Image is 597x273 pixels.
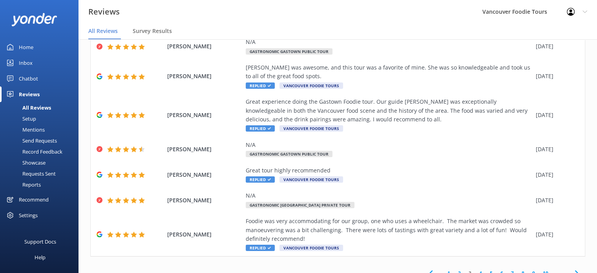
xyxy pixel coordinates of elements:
div: Great experience doing the Gastown Foodie tour. Our guide [PERSON_NAME] was exceptionally knowled... [246,97,532,124]
a: Send Requests [5,135,79,146]
img: yonder-white-logo.png [12,13,57,26]
div: [DATE] [536,145,575,154]
a: Setup [5,113,79,124]
div: Support Docs [24,234,56,249]
a: All Reviews [5,102,79,113]
div: [DATE] [536,196,575,205]
div: [PERSON_NAME] was awesome, and this tour was a favorite of mine. She was so knowledgeable and too... [246,63,532,81]
div: [DATE] [536,170,575,179]
span: [PERSON_NAME] [167,230,242,239]
span: [PERSON_NAME] [167,145,242,154]
span: [PERSON_NAME] [167,42,242,51]
span: Vancouver Foodie Tours [279,125,343,132]
div: N/A [246,38,532,46]
a: Reports [5,179,79,190]
span: [PERSON_NAME] [167,170,242,179]
a: Requests Sent [5,168,79,179]
a: Mentions [5,124,79,135]
span: All Reviews [88,27,118,35]
span: Survey Results [133,27,172,35]
span: Replied [246,82,275,89]
div: Recommend [19,192,49,207]
span: Gastronomic Gastown Public Tour [246,48,332,55]
span: [PERSON_NAME] [167,196,242,205]
div: Home [19,39,33,55]
a: Showcase [5,157,79,168]
div: Help [35,249,46,265]
span: Replied [246,176,275,183]
div: Great tour highly recommended [246,166,532,175]
div: [DATE] [536,111,575,119]
div: Requests Sent [5,168,56,179]
div: N/A [246,141,532,149]
div: Inbox [19,55,33,71]
div: Chatbot [19,71,38,86]
div: Reports [5,179,41,190]
h3: Reviews [88,5,120,18]
span: Gastronomic Gastown Public Tour [246,151,332,157]
span: Gastronomic [GEOGRAPHIC_DATA] Private Tour [246,202,354,208]
div: All Reviews [5,102,51,113]
div: [DATE] [536,72,575,81]
div: N/A [246,191,532,200]
span: Replied [246,125,275,132]
span: Replied [246,245,275,251]
span: Vancouver Foodie Tours [279,82,343,89]
div: Foodie was very accommodating for our group, one who uses a wheelchair. The market was crowded so... [246,217,532,243]
div: [DATE] [536,230,575,239]
div: Send Requests [5,135,57,146]
a: Record Feedback [5,146,79,157]
span: Vancouver Foodie Tours [279,176,343,183]
span: [PERSON_NAME] [167,72,242,81]
div: [DATE] [536,42,575,51]
div: Reviews [19,86,40,102]
div: Settings [19,207,38,223]
div: Showcase [5,157,46,168]
span: [PERSON_NAME] [167,111,242,119]
div: Mentions [5,124,45,135]
div: Setup [5,113,36,124]
span: Vancouver Foodie Tours [279,245,343,251]
div: Record Feedback [5,146,62,157]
